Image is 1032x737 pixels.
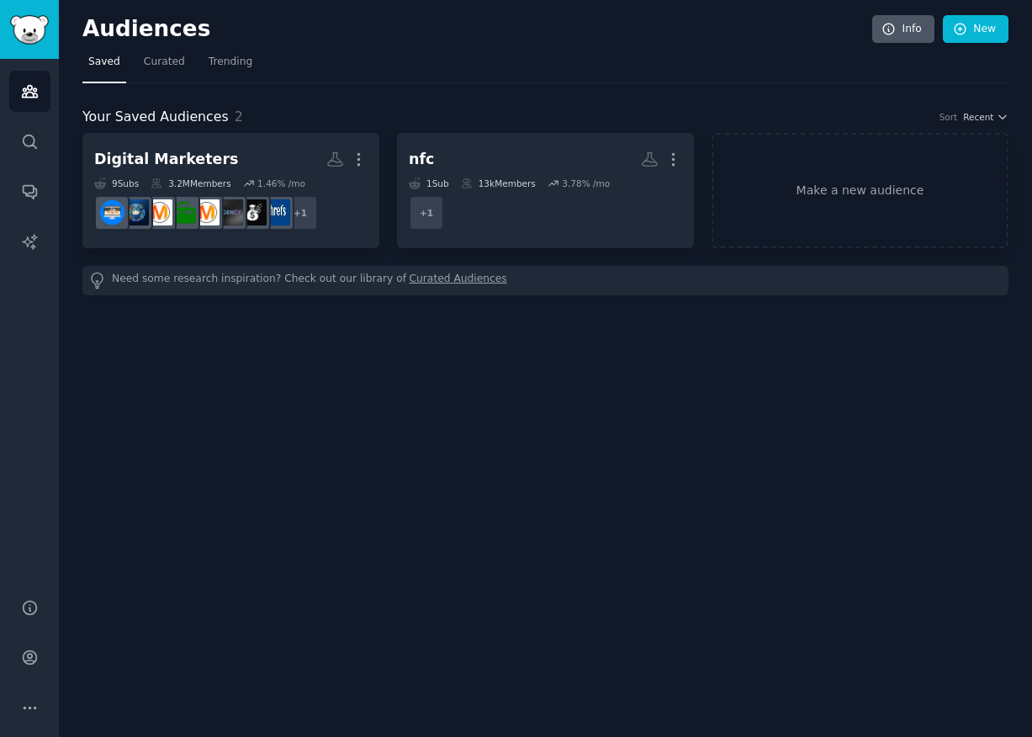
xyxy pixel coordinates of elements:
img: AskMarketing [193,199,220,225]
div: Digital Marketers [94,149,239,170]
a: Digital Marketers9Subs3.2MMembers1.46% /mo+1ahrefsDigitalProductSellersagencyAskMarketingforhirem... [82,133,379,248]
span: Curated [144,55,185,70]
div: 1 Sub [409,178,449,189]
img: ahrefs [264,199,290,225]
span: Saved [88,55,120,70]
div: nfc [409,149,434,170]
a: Info [872,15,934,44]
span: Trending [209,55,252,70]
a: Make a new audience [712,133,1008,248]
div: 3.78 % /mo [562,178,610,189]
div: 1.46 % /mo [257,178,305,189]
img: forhire [170,199,196,225]
h2: Audiences [82,16,872,43]
div: + 1 [283,195,318,231]
a: Curated [138,49,191,83]
div: 3.2M Members [151,178,230,189]
a: Saved [82,49,126,83]
span: Your Saved Audiences [82,107,229,128]
div: 9 Sub s [94,178,139,189]
div: + 1 [409,195,444,231]
img: marketing [146,199,172,225]
img: GummySearch logo [10,15,49,45]
img: MarketingHelp [99,199,125,225]
div: Need some research inspiration? Check out our library of [82,266,1008,295]
button: Recent [963,111,1008,123]
img: digital_marketing [123,199,149,225]
span: 2 [235,109,243,125]
div: Sort [939,111,958,123]
a: New [943,15,1008,44]
div: 13k Members [461,178,536,189]
a: nfc1Sub13kMembers3.78% /mo+1 [397,133,694,248]
img: DigitalProductSellers [241,199,267,225]
a: Trending [203,49,258,83]
a: Curated Audiences [410,272,507,289]
img: agency [217,199,243,225]
span: Recent [963,111,993,123]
